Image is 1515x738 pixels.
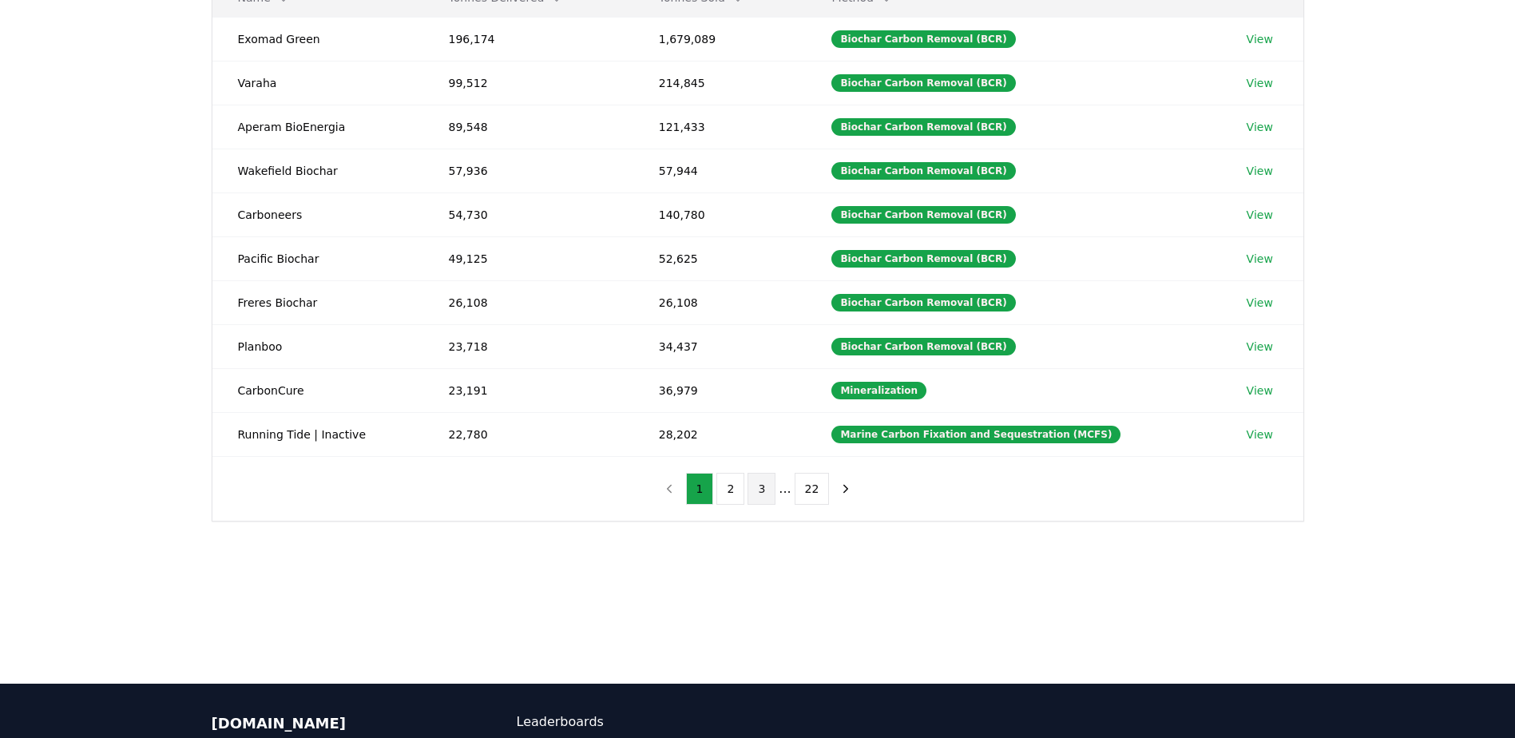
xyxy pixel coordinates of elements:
p: [DOMAIN_NAME] [212,712,453,735]
td: CarbonCure [212,368,423,412]
td: 22,780 [423,412,633,456]
td: Planboo [212,324,423,368]
td: 89,548 [423,105,633,149]
td: Pacific Biochar [212,236,423,280]
td: Wakefield Biochar [212,149,423,192]
td: 1,679,089 [633,17,807,61]
td: 36,979 [633,368,807,412]
a: Leaderboards [517,712,758,732]
td: 54,730 [423,192,633,236]
td: Carboneers [212,192,423,236]
button: 3 [748,473,775,505]
div: Biochar Carbon Removal (BCR) [831,250,1015,268]
div: Biochar Carbon Removal (BCR) [831,206,1015,224]
td: 140,780 [633,192,807,236]
div: Biochar Carbon Removal (BCR) [831,162,1015,180]
td: Aperam BioEnergia [212,105,423,149]
a: View [1247,427,1273,442]
td: 57,944 [633,149,807,192]
button: 22 [795,473,830,505]
td: 26,108 [633,280,807,324]
div: Biochar Carbon Removal (BCR) [831,338,1015,355]
td: Freres Biochar [212,280,423,324]
a: View [1247,207,1273,223]
a: View [1247,383,1273,399]
td: Varaha [212,61,423,105]
a: View [1247,163,1273,179]
td: Exomad Green [212,17,423,61]
button: 1 [686,473,714,505]
td: 196,174 [423,17,633,61]
td: 214,845 [633,61,807,105]
button: next page [832,473,859,505]
td: 52,625 [633,236,807,280]
a: View [1247,31,1273,47]
td: Running Tide | Inactive [212,412,423,456]
button: 2 [716,473,744,505]
a: View [1247,251,1273,267]
div: Biochar Carbon Removal (BCR) [831,30,1015,48]
a: View [1247,119,1273,135]
td: 28,202 [633,412,807,456]
td: 57,936 [423,149,633,192]
td: 99,512 [423,61,633,105]
div: Biochar Carbon Removal (BCR) [831,74,1015,92]
div: Biochar Carbon Removal (BCR) [831,118,1015,136]
a: View [1247,295,1273,311]
div: Biochar Carbon Removal (BCR) [831,294,1015,311]
li: ... [779,479,791,498]
td: 49,125 [423,236,633,280]
td: 121,433 [633,105,807,149]
td: 23,191 [423,368,633,412]
div: Mineralization [831,382,926,399]
td: 26,108 [423,280,633,324]
td: 34,437 [633,324,807,368]
a: View [1247,75,1273,91]
a: View [1247,339,1273,355]
div: Marine Carbon Fixation and Sequestration (MCFS) [831,426,1120,443]
td: 23,718 [423,324,633,368]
